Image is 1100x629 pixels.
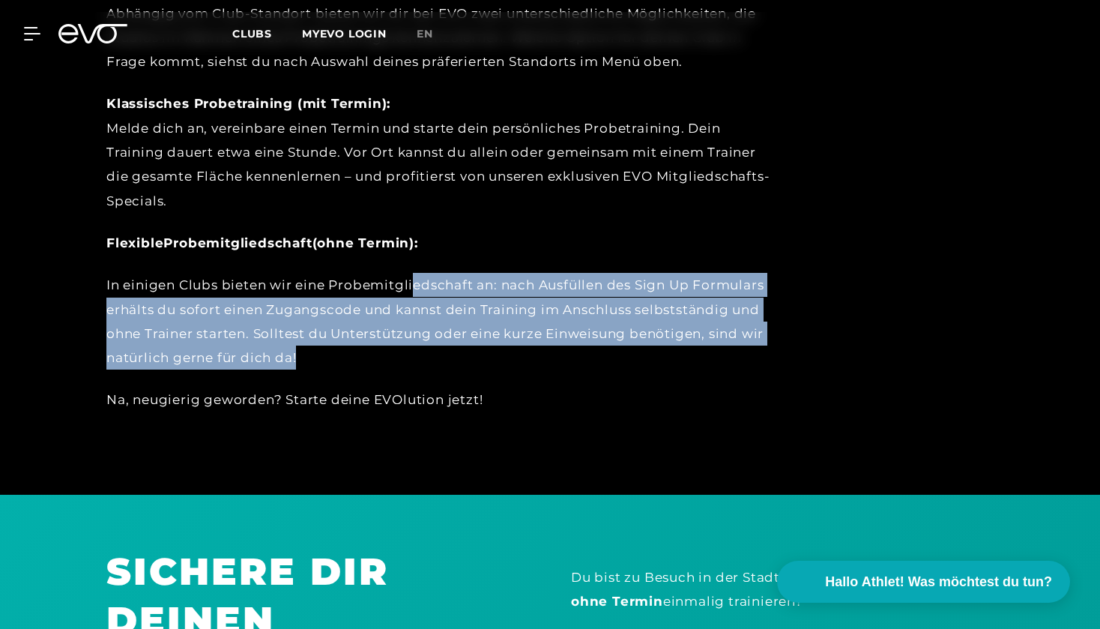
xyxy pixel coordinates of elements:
[417,27,433,40] span: en
[302,27,387,40] a: MYEVO LOGIN
[232,26,302,40] a: Clubs
[417,25,451,43] a: en
[312,235,418,250] strong: (ohne Termin):
[571,565,994,614] div: Du bist zu Besuch in der Stadt oder möchtest einmalig trainieren?
[106,91,781,212] div: Melde dich an, vereinbare einen Termin und starte dein persönliches Probetraining. Dein Training ...
[163,235,312,250] strong: Probemitgliedschaft
[106,388,781,412] div: Na, neugierig geworden? Starte deine EVOlution jetzt!
[232,27,272,40] span: Clubs
[777,561,1070,603] button: Hallo Athlet! Was möchtest du tun?
[106,96,390,111] strong: Klassisches Probetraining (mit Termin):
[825,572,1052,592] span: Hallo Athlet! Was möchtest du tun?
[106,235,163,250] strong: Flexible
[106,273,781,370] div: In einigen Clubs bieten wir eine Probemitgliedschaft an: nach Ausfüllen des Sign Up Formulars erh...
